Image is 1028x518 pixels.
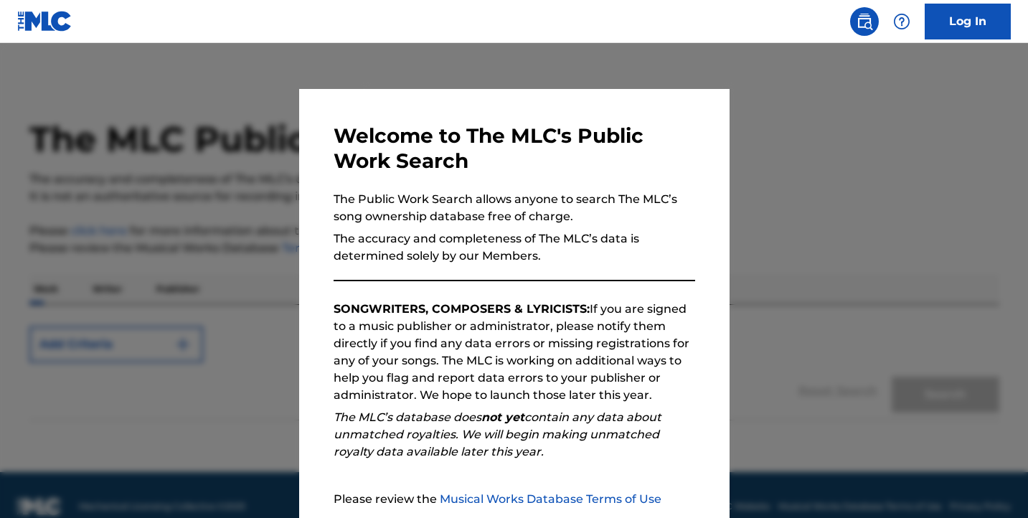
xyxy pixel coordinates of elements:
[887,7,916,36] div: Help
[440,492,661,506] a: Musical Works Database Terms of Use
[334,302,590,316] strong: SONGWRITERS, COMPOSERS & LYRICISTS:
[334,230,695,265] p: The accuracy and completeness of The MLC’s data is determined solely by our Members.
[334,123,695,174] h3: Welcome to The MLC's Public Work Search
[925,4,1011,39] a: Log In
[17,11,72,32] img: MLC Logo
[334,301,695,404] p: If you are signed to a music publisher or administrator, please notify them directly if you find ...
[334,491,695,508] p: Please review the
[850,7,879,36] a: Public Search
[481,410,524,424] strong: not yet
[334,191,695,225] p: The Public Work Search allows anyone to search The MLC’s song ownership database free of charge.
[334,410,661,458] em: The MLC’s database does contain any data about unmatched royalties. We will begin making unmatche...
[856,13,873,30] img: search
[893,13,910,30] img: help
